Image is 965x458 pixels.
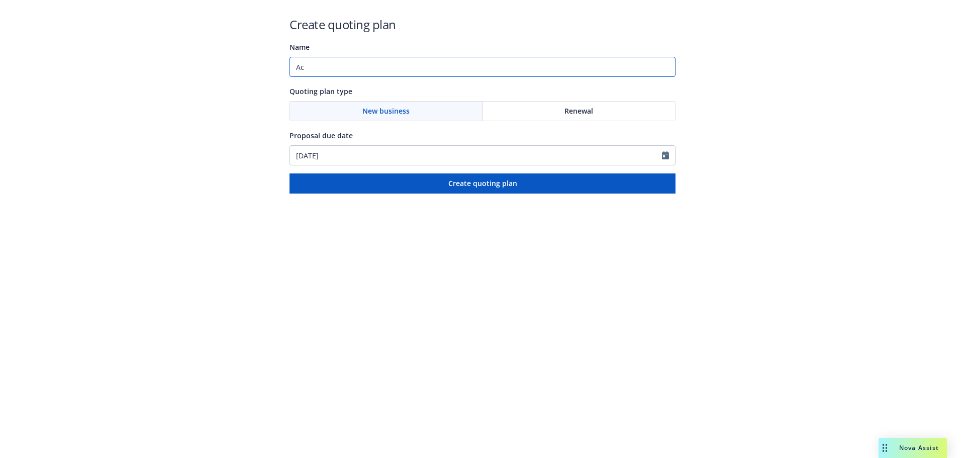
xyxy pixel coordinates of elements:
[448,178,517,188] span: Create quoting plan
[290,146,662,165] input: MM/DD/YYYY
[289,86,352,96] span: Quoting plan type
[362,106,410,116] span: New business
[879,438,947,458] button: Nova Assist
[899,443,939,452] span: Nova Assist
[879,438,891,458] div: Drag to move
[564,106,593,116] span: Renewal
[289,57,675,77] input: Quoting plan name
[289,131,353,140] span: Proposal due date
[662,151,669,159] svg: Calendar
[289,16,675,33] h1: Create quoting plan
[289,42,310,52] span: Name
[289,173,675,194] button: Create quoting plan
